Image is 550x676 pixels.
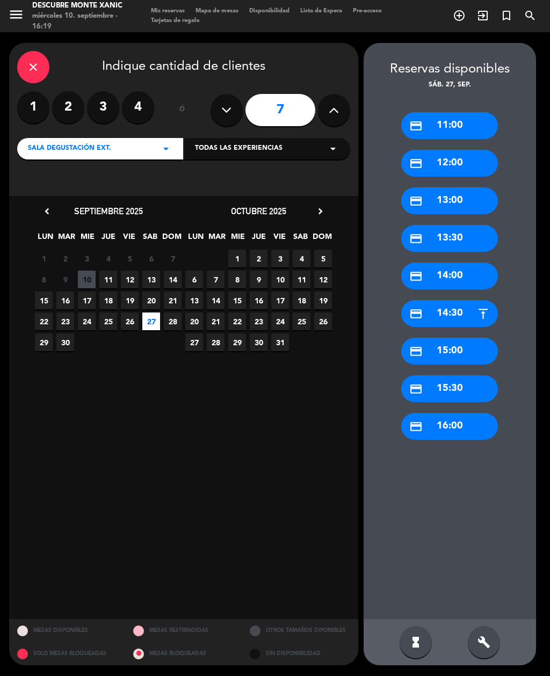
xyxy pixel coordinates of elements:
span: 19 [314,292,332,309]
span: 16 [56,292,74,309]
span: 22 [228,312,246,330]
span: VIE [271,230,288,248]
i: chevron_left [41,206,53,217]
span: Reserva especial [495,6,518,25]
span: 19 [121,292,139,309]
div: miércoles 10. septiembre - 16:19 [32,11,129,32]
span: JUE [99,230,117,248]
div: MESAS BLOQUEADAS [125,642,242,665]
span: DOM [162,230,180,248]
div: 14:00 [401,263,498,289]
span: 31 [271,333,289,351]
i: credit_card [409,232,423,245]
span: 11 [293,271,310,288]
span: 6 [185,271,203,288]
span: 15 [35,292,53,309]
span: 23 [56,312,74,330]
span: 24 [78,312,96,330]
span: 4 [99,250,117,267]
span: 29 [228,333,246,351]
span: 5 [121,250,139,267]
span: 10 [271,271,289,288]
span: 3 [78,250,96,267]
i: credit_card [409,420,423,433]
span: 12 [314,271,332,288]
span: 24 [271,312,289,330]
span: 29 [35,333,53,351]
i: credit_card [409,157,423,170]
div: Reservas disponibles [364,59,536,80]
span: 21 [207,312,225,330]
div: sáb. 27, sep. [364,80,536,91]
i: exit_to_app [476,9,489,22]
span: 3 [271,250,289,267]
div: 12:00 [401,150,498,177]
span: 6 [142,250,160,267]
span: 8 [35,271,53,288]
span: 27 [142,312,160,330]
span: 28 [164,312,182,330]
i: close [27,61,40,74]
i: build [477,636,490,649]
i: credit_card [409,382,423,396]
span: 8 [228,271,246,288]
i: arrow_drop_down [160,142,172,155]
div: 11:00 [401,112,498,139]
span: Todas las experiencias [195,143,283,154]
span: SAB [292,230,309,248]
label: 3 [87,91,119,123]
label: 2 [52,91,84,123]
i: credit_card [409,119,423,133]
i: menu [8,6,24,23]
span: RESERVAR MESA [447,6,471,25]
button: menu [8,6,24,26]
span: MAR [57,230,75,248]
span: BUSCAR [518,6,542,25]
span: 17 [271,292,289,309]
span: MAR [208,230,226,248]
span: 18 [99,292,117,309]
i: credit_card [409,270,423,283]
span: 26 [121,312,139,330]
div: 15:00 [401,338,498,365]
span: Lista de Espera [295,8,348,14]
span: 27 [185,333,203,351]
span: 2 [250,250,267,267]
i: add_circle_outline [453,9,466,22]
i: turned_in_not [500,9,513,22]
span: Mis reservas [146,8,190,14]
span: octubre 2025 [231,206,286,216]
span: Sala Degustación Ext. [28,143,111,154]
span: 30 [56,333,74,351]
div: SIN DISPONIBILIDAD [242,642,358,665]
span: 13 [142,271,160,288]
span: 25 [99,312,117,330]
div: 15:30 [401,375,498,402]
span: 5 [314,250,332,267]
span: 18 [293,292,310,309]
span: MIE [229,230,247,248]
span: LUN [187,230,205,248]
span: 14 [164,271,182,288]
span: 4 [293,250,310,267]
div: SOLO MESAS BLOQUEADAS [9,642,126,665]
div: Descubre Monte Xanic [32,1,129,11]
span: 7 [164,250,182,267]
span: VIE [120,230,138,248]
div: 13:00 [401,187,498,214]
div: Indique cantidad de clientes [17,51,350,83]
div: OTROS TAMAÑOS DIPONIBLES [242,619,358,642]
span: 30 [250,333,267,351]
span: LUN [37,230,54,248]
span: 20 [142,292,160,309]
span: 28 [207,333,225,351]
span: 25 [293,312,310,330]
span: 7 [207,271,225,288]
span: 10 [78,271,96,288]
i: credit_card [409,345,423,358]
i: chevron_right [315,206,326,217]
span: 1 [228,250,246,267]
span: SAB [141,230,159,248]
span: DOM [313,230,330,248]
div: MESAS DISPONIBLES [9,619,126,642]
